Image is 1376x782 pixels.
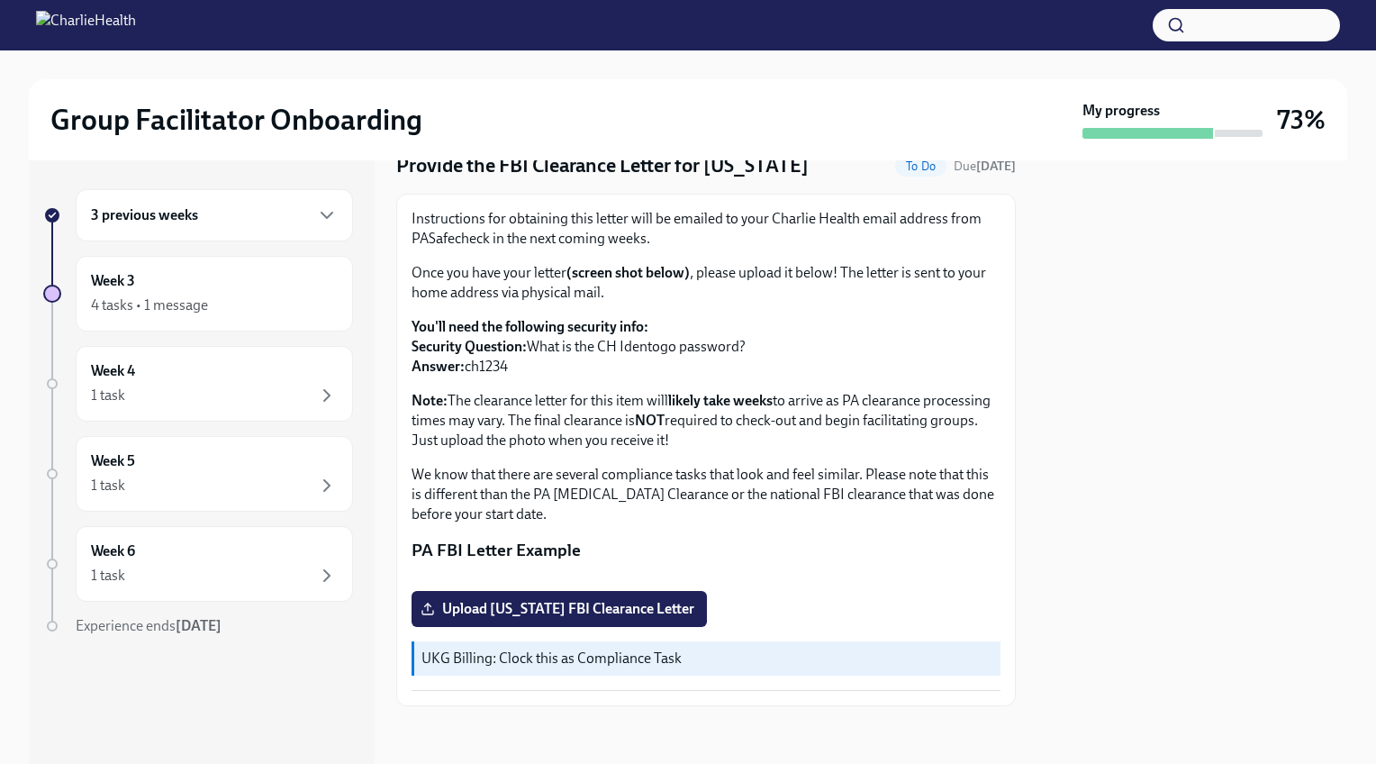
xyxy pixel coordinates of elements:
[91,476,125,496] div: 1 task
[412,338,527,355] strong: Security Question:
[176,617,222,634] strong: [DATE]
[635,412,665,429] strong: NOT
[412,317,1000,377] p: What is the CH Identogo password? ch1234
[76,189,353,241] div: 3 previous weeks
[954,159,1016,174] span: Due
[91,361,135,381] h6: Week 4
[91,566,125,586] div: 1 task
[412,591,707,627] label: Upload [US_STATE] FBI Clearance Letter
[76,617,222,634] span: Experience ends
[412,263,1000,303] p: Once you have your letter , please upload it below! The letter is sent to your home address via p...
[412,392,448,409] strong: Note:
[412,391,1000,450] p: The clearance letter for this item will to arrive as PA clearance processing times may vary. The ...
[396,152,809,179] h4: Provide the FBI Clearance Letter for [US_STATE]
[566,264,690,281] strong: (screen shot below)
[412,318,648,335] strong: You'll need the following security info:
[668,392,773,409] strong: likely take weeks
[412,358,465,375] strong: Answer:
[412,465,1000,524] p: We know that there are several compliance tasks that look and feel similar. Please note that this...
[91,386,125,405] div: 1 task
[50,102,422,138] h2: Group Facilitator Onboarding
[895,159,946,173] span: To Do
[421,649,993,668] p: UKG Billing: Clock this as Compliance Task
[412,539,1000,562] p: PA FBI Letter Example
[91,541,135,561] h6: Week 6
[43,436,353,512] a: Week 51 task
[91,451,135,471] h6: Week 5
[976,159,1016,174] strong: [DATE]
[36,11,136,40] img: CharlieHealth
[43,526,353,602] a: Week 61 task
[1277,104,1326,136] h3: 73%
[424,600,694,618] span: Upload [US_STATE] FBI Clearance Letter
[91,205,198,225] h6: 3 previous weeks
[43,346,353,422] a: Week 41 task
[954,158,1016,175] span: October 8th, 2025 10:00
[412,209,1000,249] p: Instructions for obtaining this letter will be emailed to your Charlie Health email address from ...
[91,296,208,315] div: 4 tasks • 1 message
[91,271,135,291] h6: Week 3
[43,256,353,332] a: Week 34 tasks • 1 message
[1082,101,1160,121] strong: My progress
